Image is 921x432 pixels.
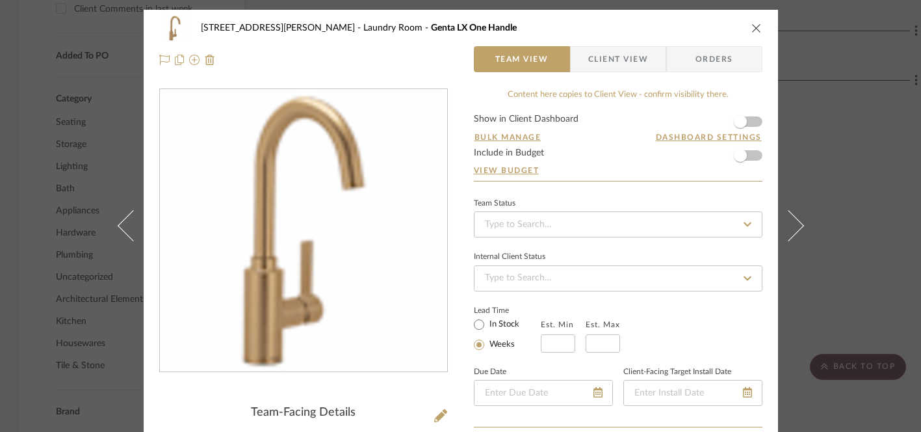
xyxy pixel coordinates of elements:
[474,211,762,237] input: Type to Search…
[201,23,363,33] span: [STREET_ADDRESS][PERSON_NAME]
[541,320,574,329] label: Est. Min
[431,23,517,33] span: Genta LX One Handle
[474,88,762,101] div: Content here copies to Client View - confirm visibility there.
[751,22,762,34] button: close
[588,46,648,72] span: Client View
[474,165,762,176] a: View Budget
[474,369,506,375] label: Due Date
[474,380,613,406] input: Enter Due Date
[474,200,515,207] div: Team Status
[487,339,515,351] label: Weeks
[162,90,445,372] img: ed528b55-4b55-4ab0-85be-e3b6e25b80e9_436x436.jpg
[655,131,762,143] button: Dashboard Settings
[474,254,545,260] div: Internal Client Status
[474,304,541,316] label: Lead Time
[160,90,447,372] div: 0
[495,46,549,72] span: Team View
[681,46,747,72] span: Orders
[159,15,190,41] img: ed528b55-4b55-4ab0-85be-e3b6e25b80e9_48x40.jpg
[363,23,431,33] span: Laundry Room
[474,316,541,353] mat-radio-group: Select item type
[487,319,519,331] label: In Stock
[474,265,762,291] input: Type to Search…
[623,380,762,406] input: Enter Install Date
[159,406,448,420] div: Team-Facing Details
[205,55,215,65] img: Remove from project
[623,369,731,375] label: Client-Facing Target Install Date
[586,320,620,329] label: Est. Max
[474,131,542,143] button: Bulk Manage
